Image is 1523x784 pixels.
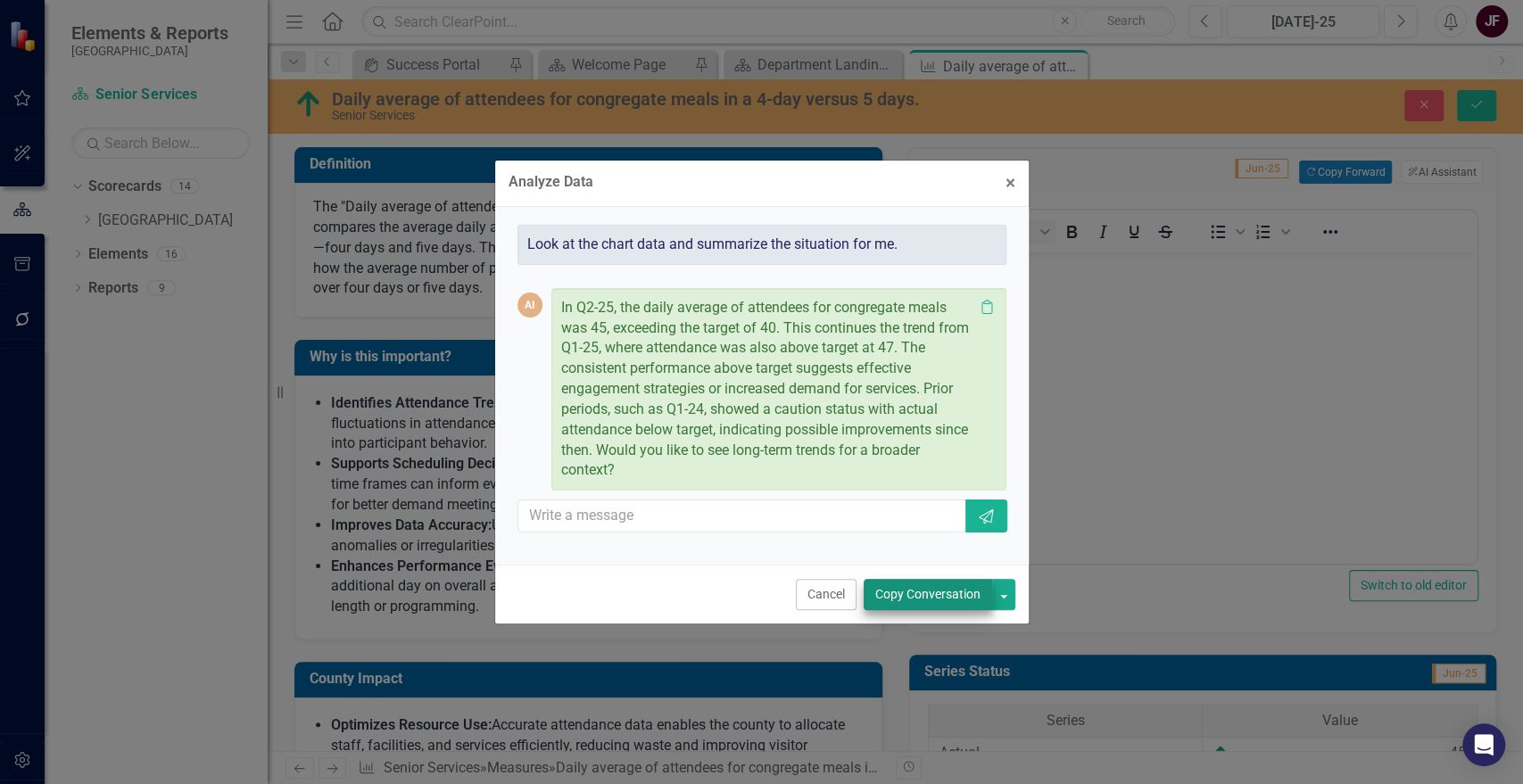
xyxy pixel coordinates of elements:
div: Look at the chart data and summarize the situation for me. [517,225,1006,265]
div: Analyze Data [509,174,593,190]
button: Copy Conversation [864,579,992,610]
p: In Q2-25, the daily average of attendees for congregate meals was 45, exceeding the target of 40.... [561,298,974,482]
div: Open Intercom Messenger [1462,723,1505,766]
div: AI [517,293,542,318]
button: Cancel [796,579,857,610]
span: × [1006,172,1015,194]
input: Write a message [517,499,968,532]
